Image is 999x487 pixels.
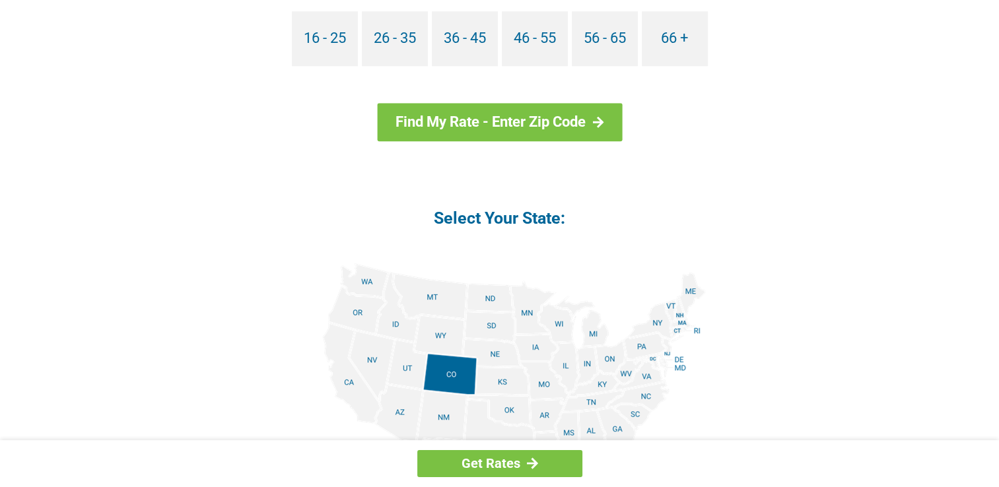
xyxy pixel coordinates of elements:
[292,11,358,66] a: 16 - 25
[377,103,622,141] a: Find My Rate - Enter Zip Code
[572,11,638,66] a: 56 - 65
[642,11,708,66] a: 66 +
[362,11,428,66] a: 26 - 35
[417,450,582,477] a: Get Rates
[432,11,498,66] a: 36 - 45
[183,207,817,229] h4: Select Your State:
[502,11,568,66] a: 46 - 55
